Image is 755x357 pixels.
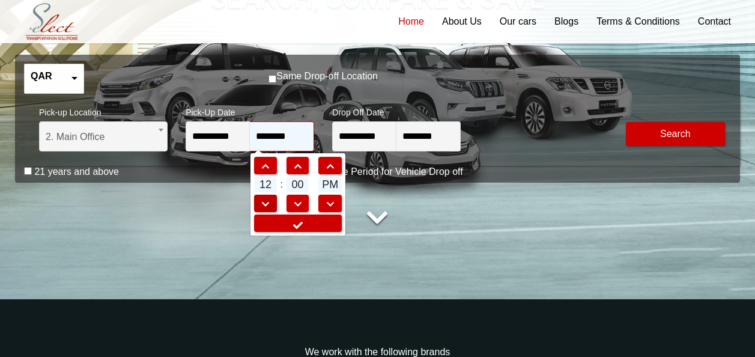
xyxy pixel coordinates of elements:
span: Pick-Up Date [186,100,314,121]
span: 2. Main Office [39,121,168,151]
p: 2 hour Grace Period for Vehicle Drop off [15,165,740,179]
span: 12 [254,177,277,192]
span: 2. Main Office [46,122,161,152]
label: Same Drop-off Location [276,70,378,82]
label: 21 years and above [34,166,119,178]
span: 00 [287,177,309,192]
img: Select Rent a Car [18,1,85,43]
td: : [278,175,285,194]
span: Pick-up Location [39,100,168,121]
label: QAR [31,70,52,82]
button: Modify Search [626,122,725,146]
span: Drop Off Date [332,100,461,121]
span: PM [318,177,342,192]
